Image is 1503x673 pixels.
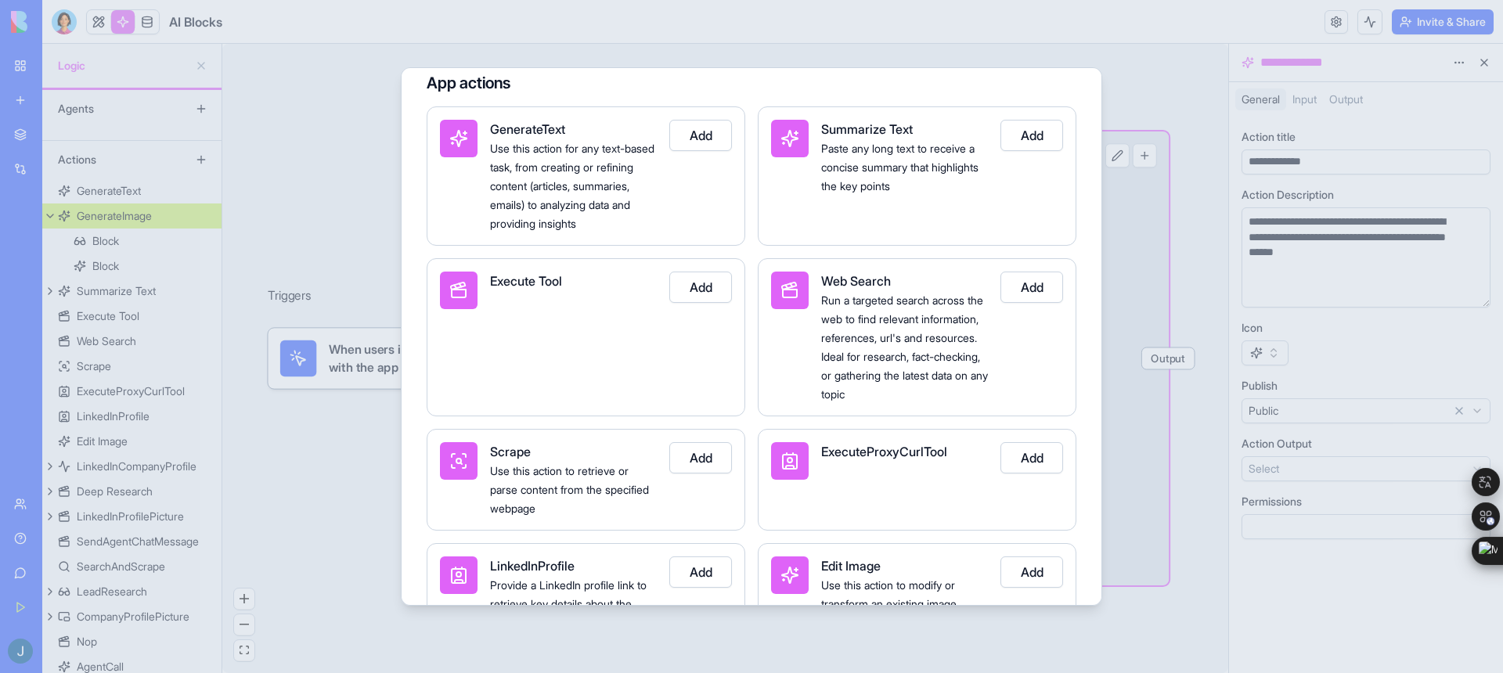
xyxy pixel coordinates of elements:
span: Scrape [490,444,531,459]
span: Edit Image [821,558,881,574]
button: Add [1000,442,1063,473]
button: Add [1000,120,1063,151]
span: LinkedInProfile [490,558,575,574]
span: GenerateText [490,121,565,137]
span: Summarize Text [821,121,913,137]
button: Add [669,556,732,588]
span: Use this action to retrieve or parse content from the specified webpage [490,464,649,515]
button: Add [669,442,732,473]
button: Add [1000,272,1063,303]
h4: App actions [427,72,1076,94]
span: ExecuteProxyCurlTool [821,444,947,459]
span: Use this action to modify or transform an existing image based on a prompt [821,578,957,629]
button: Add [669,120,732,151]
button: Add [1000,556,1063,588]
span: Web Search [821,273,891,289]
button: Add [669,272,732,303]
span: Use this action for any text-based task, from creating or refining content (articles, summaries, ... [490,142,654,230]
span: Paste any long text to receive a concise summary that highlights the key points [821,142,979,193]
span: Run a targeted search across the web to find relevant information, references, url's and resource... [821,293,988,401]
span: Execute Tool [490,273,562,289]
